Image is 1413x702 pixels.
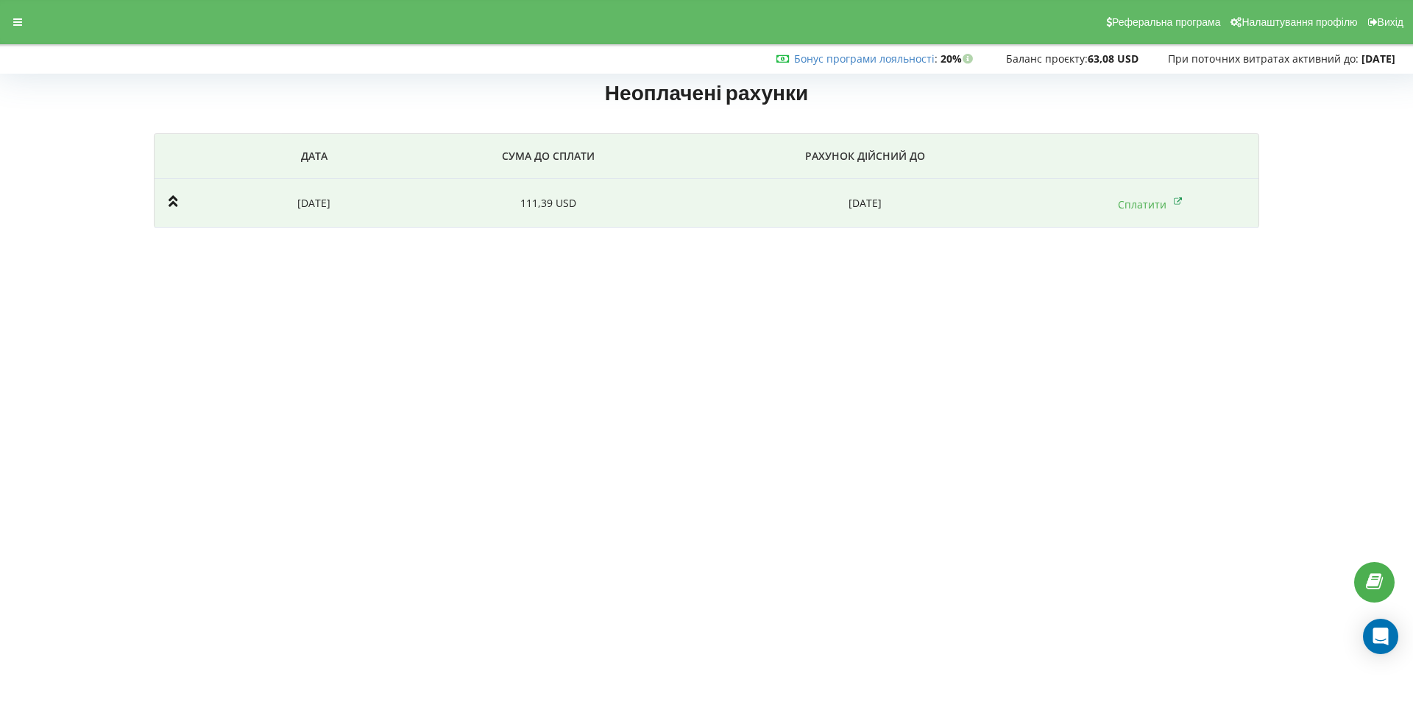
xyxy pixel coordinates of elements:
[1118,197,1183,211] a: Сплатити
[406,134,690,179] th: СУМА ДО СПЛАТИ
[941,52,977,66] strong: 20%
[222,179,407,228] td: [DATE]
[794,52,935,66] a: Бонус програми лояльності
[1088,52,1138,66] strong: 63,08 USD
[1363,619,1398,654] div: Open Intercom Messenger
[690,179,1041,228] td: [DATE]
[1378,16,1403,28] span: Вихід
[1006,52,1088,66] span: Баланс проєкту:
[794,52,938,66] span: :
[690,134,1041,179] th: РАХУНОК ДІЙСНИЙ ДО
[1168,52,1359,66] span: При поточних витратах активний до:
[1361,52,1395,66] strong: [DATE]
[222,134,407,179] th: Дата
[1112,16,1221,28] span: Реферальна програма
[406,179,690,228] td: 111,39 USD
[15,79,1398,113] h1: Неоплачені рахунки
[1242,16,1357,28] span: Налаштування профілю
